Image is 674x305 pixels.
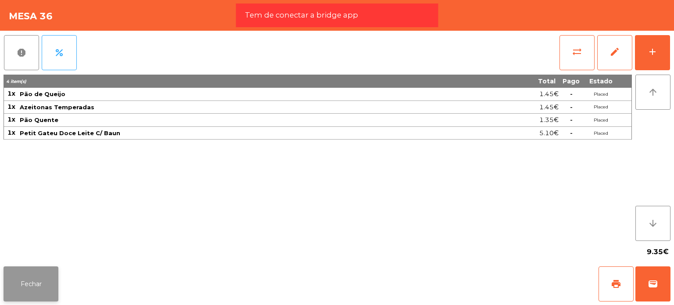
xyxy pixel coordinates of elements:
span: Tem de conectar a bridge app [245,10,358,21]
span: print [611,279,621,289]
td: Placed [583,101,618,114]
span: sync_alt [572,47,582,57]
span: - [570,103,573,111]
span: - [570,129,573,137]
span: wallet [648,279,658,289]
button: add [635,35,670,70]
div: add [647,47,658,57]
span: 5.10€ [539,127,559,139]
span: 9.35€ [647,245,669,258]
button: wallet [635,266,670,301]
button: report [4,35,39,70]
span: Pão Quente [20,116,58,123]
button: edit [597,35,632,70]
span: percent [54,47,65,58]
span: 1x [7,115,15,123]
button: percent [42,35,77,70]
button: arrow_downward [635,206,670,241]
i: arrow_upward [648,87,658,97]
span: 1x [7,129,15,136]
i: arrow_downward [648,218,658,229]
td: Placed [583,88,618,101]
button: print [599,266,634,301]
th: Estado [583,75,618,88]
th: Total [454,75,559,88]
span: 1x [7,90,15,97]
span: report [16,47,27,58]
span: Azeitonas Temperadas [20,104,94,111]
span: Petit Gateu Doce Leite C/ Baun [20,129,120,136]
span: - [570,90,573,98]
span: - [570,116,573,124]
span: 1.35€ [539,114,559,126]
span: 1x [7,103,15,111]
span: Pão de Queijo [20,90,65,97]
span: edit [609,47,620,57]
td: Placed [583,114,618,127]
button: sync_alt [559,35,595,70]
h4: Mesa 36 [9,10,53,23]
button: arrow_upward [635,75,670,110]
th: Pago [559,75,583,88]
span: 1.45€ [539,101,559,113]
span: 4 item(s) [6,79,26,84]
span: 1.45€ [539,88,559,100]
td: Placed [583,127,618,140]
button: Fechar [4,266,58,301]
